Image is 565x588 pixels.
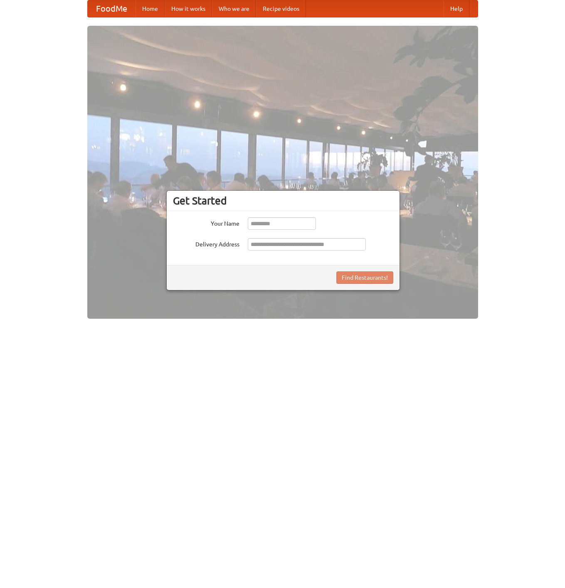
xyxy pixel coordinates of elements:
[336,271,393,284] button: Find Restaurants!
[173,217,239,228] label: Your Name
[136,0,165,17] a: Home
[173,238,239,248] label: Delivery Address
[88,0,136,17] a: FoodMe
[173,194,393,207] h3: Get Started
[165,0,212,17] a: How it works
[444,0,469,17] a: Help
[212,0,256,17] a: Who we are
[256,0,306,17] a: Recipe videos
